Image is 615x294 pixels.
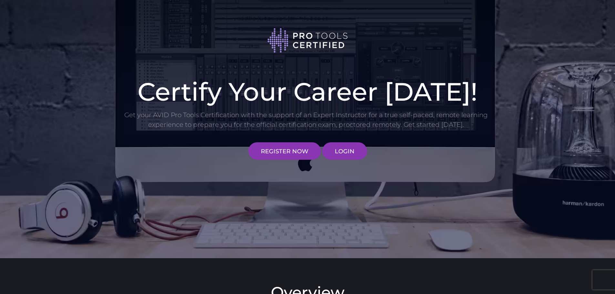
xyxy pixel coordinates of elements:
[124,110,488,129] p: Get your AVID Pro Tools Certification with the support of an Expert Instructor for a true self-pa...
[248,142,321,160] a: REGISTER NOW
[322,142,367,160] a: LOGIN
[267,27,348,54] img: Pro Tools Certified logo
[124,79,492,104] h1: Certify Your Career [DATE]!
